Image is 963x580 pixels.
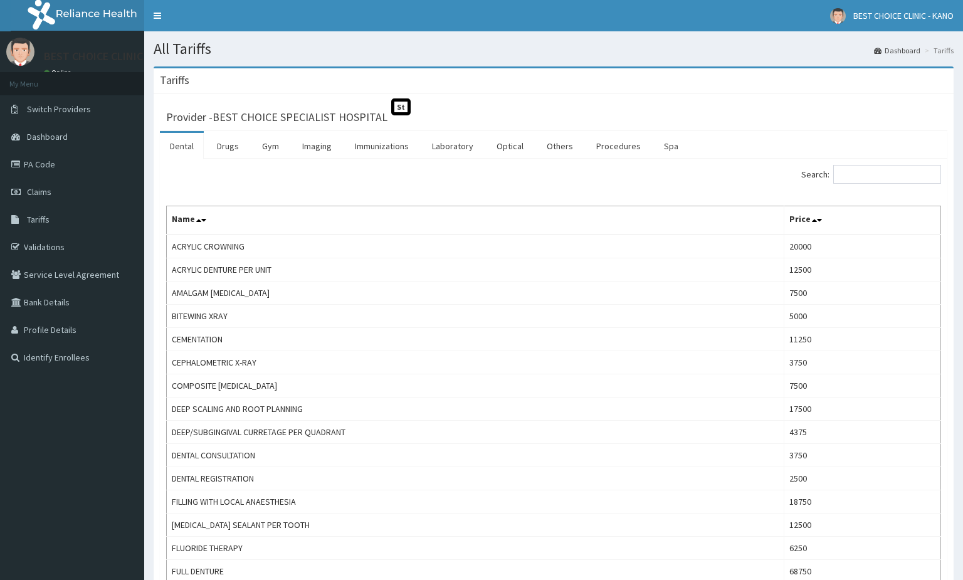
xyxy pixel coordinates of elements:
td: 20000 [784,235,940,258]
a: Dashboard [874,45,920,56]
th: Price [784,206,940,235]
span: Switch Providers [27,103,91,115]
td: 3750 [784,351,940,374]
a: Procedures [586,133,651,159]
td: ACRYLIC DENTURE PER UNIT [167,258,784,282]
a: Others [537,133,583,159]
td: 17500 [784,398,940,421]
input: Search: [833,165,941,184]
td: DENTAL CONSULTATION [167,444,784,467]
a: Spa [654,133,688,159]
img: User Image [830,8,846,24]
a: Laboratory [422,133,483,159]
td: CEPHALOMETRIC X-RAY [167,351,784,374]
td: 4375 [784,421,940,444]
td: 5000 [784,305,940,328]
a: Gym [252,133,289,159]
td: DEEP SCALING AND ROOT PLANNING [167,398,784,421]
a: Imaging [292,133,342,159]
td: AMALGAM [MEDICAL_DATA] [167,282,784,305]
h3: Provider - BEST CHOICE SPECIALIST HOSPITAL [166,112,387,123]
p: BEST CHOICE CLINIC - KANO [44,51,179,62]
td: BITEWING XRAY [167,305,784,328]
td: 7500 [784,374,940,398]
a: Optical [487,133,534,159]
li: Tariffs [922,45,954,56]
td: [MEDICAL_DATA] SEALANT PER TOOTH [167,514,784,537]
a: Immunizations [345,133,419,159]
td: DENTAL REGISTRATION [167,467,784,490]
h1: All Tariffs [154,41,954,57]
td: 2500 [784,467,940,490]
td: 12500 [784,514,940,537]
td: ACRYLIC CROWNING [167,235,784,258]
img: User Image [6,38,34,66]
td: 18750 [784,490,940,514]
td: 12500 [784,258,940,282]
td: CEMENTATION [167,328,784,351]
span: BEST CHOICE CLINIC - KANO [853,10,954,21]
a: Dental [160,133,204,159]
td: 3750 [784,444,940,467]
th: Name [167,206,784,235]
a: Online [44,68,74,77]
span: Dashboard [27,131,68,142]
td: FILLING WITH LOCAL ANAESTHESIA [167,490,784,514]
label: Search: [801,165,941,184]
span: Claims [27,186,51,198]
td: 11250 [784,328,940,351]
td: FLUORIDE THERAPY [167,537,784,560]
td: 6250 [784,537,940,560]
td: DEEP/SUBGINGIVAL CURRETAGE PER QUADRANT [167,421,784,444]
h3: Tariffs [160,75,189,86]
a: Drugs [207,133,249,159]
span: Tariffs [27,214,50,225]
td: COMPOSITE [MEDICAL_DATA] [167,374,784,398]
td: 7500 [784,282,940,305]
span: St [391,98,411,115]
